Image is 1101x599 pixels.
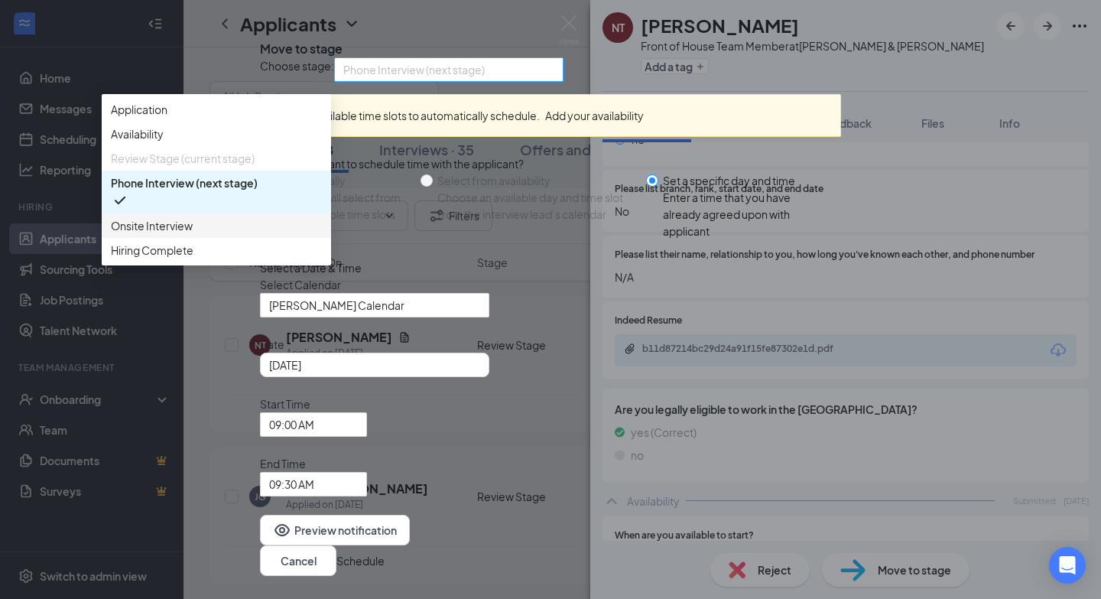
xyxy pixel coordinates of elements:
[273,521,291,539] svg: Eye
[260,515,410,545] button: EyePreview notification
[269,413,314,436] span: 09:00 AM
[277,172,408,189] div: Automatically
[260,259,841,276] div: Select a Date & Time
[260,41,343,57] h3: Move to stage
[260,545,336,576] button: Cancel
[260,155,841,172] div: How do you want to schedule time with the applicant?
[663,172,829,189] div: Set a specific day and time
[111,150,255,167] span: Review Stage (current stage)
[260,336,841,353] span: Date
[111,125,164,142] span: Availability
[663,189,829,239] div: Enter a time that you have already agreed upon with applicant
[260,57,334,82] span: Choose stage:
[269,294,404,317] span: [PERSON_NAME] Calendar
[277,189,408,223] div: Applicant will select from your available time slots
[269,356,477,373] input: Aug 27, 2025
[260,396,367,412] span: Start Time
[1049,547,1086,584] div: Open Intercom Messenger
[545,107,644,124] button: Add your availability
[336,552,385,569] button: Schedule
[111,174,258,191] span: Phone Interview (next stage)
[260,276,841,293] span: Select Calendar
[437,189,634,223] div: Choose an available day and time slot from the interview lead’s calendar
[111,242,193,259] span: Hiring Complete
[111,101,167,118] span: Application
[297,107,829,124] div: No available time slots to automatically schedule.
[437,172,634,189] div: Select from availability
[111,191,129,210] svg: Checkmark
[343,58,485,81] span: Phone Interview (next stage)
[111,217,193,234] span: Onsite Interview
[260,455,367,472] span: End Time
[269,473,314,496] span: 09:30 AM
